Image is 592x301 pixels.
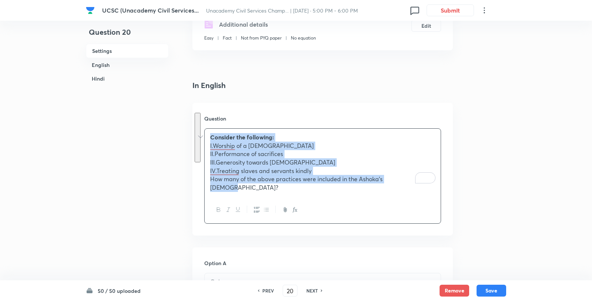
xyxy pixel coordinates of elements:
p: How many of the above practices were included in the Ashoka’s [DEMOGRAPHIC_DATA]? [210,175,435,192]
h6: 50 / 50 uploaded [98,287,141,295]
p: Only one [210,278,435,286]
img: questionDetails.svg [204,20,213,29]
button: Edit [411,20,441,32]
h6: NEXT [306,287,318,294]
p: IV.Treating slaves and servants kindly [210,167,435,175]
h6: Option A [204,259,441,267]
span: UCSC (Unacademy Civil Services... [102,6,199,14]
h4: In English [192,80,453,91]
button: Submit [427,4,474,16]
img: Company Logo [86,6,95,15]
a: Company Logo [86,6,96,15]
p: I.Worship of a [DEMOGRAPHIC_DATA] [210,142,435,150]
button: Remove [440,285,469,297]
p: Fact [223,35,232,41]
h4: Question 20 [86,27,169,44]
button: Save [477,285,506,297]
div: To enrich screen reader interactions, please activate Accessibility in Grammarly extension settings [205,129,441,196]
p: II.Performance of sacrifices [210,150,435,158]
h6: PREV [262,287,274,294]
h6: Question [204,115,441,122]
strong: Consider the following: [210,133,274,141]
h6: English [86,58,169,72]
p: III.Generosity towards [DEMOGRAPHIC_DATA] [210,158,435,167]
h6: Settings [86,44,169,58]
p: Easy [204,35,213,41]
span: Unacademy Civil Services Champ... | [DATE] · 5:00 PM - 6:00 PM [206,7,358,14]
p: No equation [291,35,316,41]
p: Not from PYQ paper [241,35,282,41]
h6: Hindi [86,72,169,85]
h5: Additional details [219,20,268,29]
